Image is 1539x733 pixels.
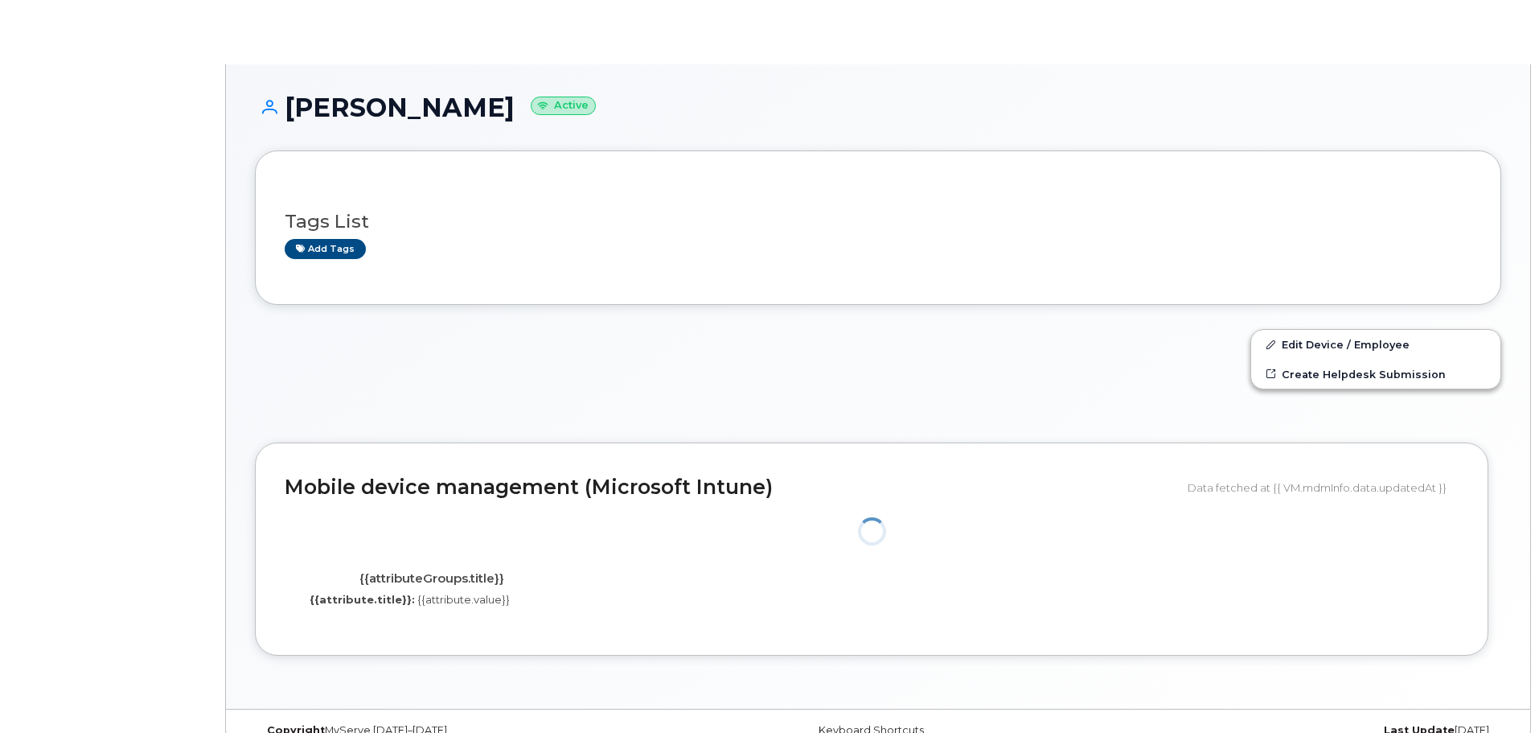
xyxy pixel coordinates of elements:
h4: {{attributeGroups.title}} [297,572,566,586]
h2: Mobile device management (Microsoft Intune) [285,476,1176,499]
h3: Tags List [285,212,1471,232]
a: Add tags [285,239,366,259]
span: {{attribute.value}} [417,593,510,606]
h1: [PERSON_NAME] [255,93,1501,121]
div: Data fetched at {{ VM.mdmInfo.data.updatedAt }} [1188,472,1459,503]
a: Create Helpdesk Submission [1251,360,1500,389]
small: Active [531,97,596,115]
label: {{attribute.title}}: [310,592,415,607]
a: Edit Device / Employee [1251,330,1500,359]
